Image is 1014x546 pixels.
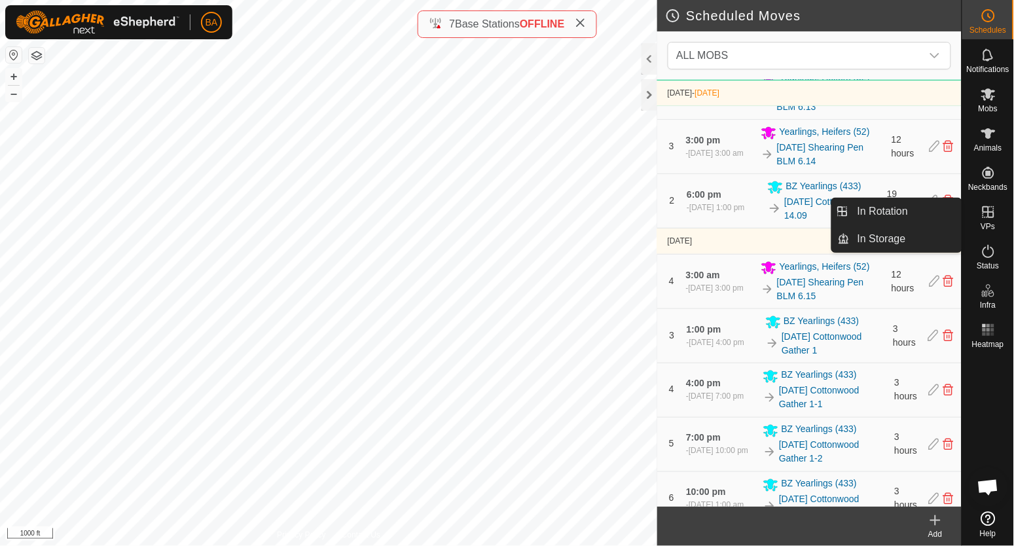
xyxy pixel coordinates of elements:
[669,276,674,286] span: 4
[520,18,564,29] span: OFFLINE
[768,202,782,216] img: To
[962,506,1014,543] a: Help
[689,446,749,456] span: [DATE] 10:00 pm
[892,269,914,293] span: 12 hours
[763,391,776,404] img: To
[981,223,995,230] span: VPs
[6,47,22,63] button: Reset Map
[665,8,962,24] h2: Scheduled Moves
[686,147,744,159] div: -
[763,445,776,458] img: To
[668,236,693,246] span: [DATE]
[761,148,774,161] img: To
[786,179,861,195] span: BZ Yearlings (433)
[782,330,886,357] a: [DATE] Cottonwood Gather 1
[761,283,774,296] img: To
[832,198,962,225] li: In Rotation
[29,48,45,64] button: Map Layers
[687,445,749,457] div: -
[669,141,674,151] span: 3
[449,18,455,29] span: 7
[668,88,693,98] span: [DATE]
[689,501,744,510] span: [DATE] 1:00 am
[689,338,744,347] span: [DATE] 4:00 pm
[766,337,780,350] img: To
[671,43,922,69] span: ALL MOBS
[687,202,745,213] div: -
[980,301,996,309] span: Infra
[670,439,675,449] span: 5
[780,493,887,520] a: [DATE] Cottonwood Gather 1-3
[670,384,675,395] span: 4
[895,486,918,511] span: 3 hours
[695,88,720,98] span: [DATE]
[832,226,962,252] li: In Storage
[686,270,720,280] span: 3:00 am
[979,105,998,113] span: Mobs
[686,135,721,145] span: 3:00 pm
[968,183,1007,191] span: Neckbands
[686,282,744,294] div: -
[763,500,776,513] img: To
[689,392,744,401] span: [DATE] 7:00 pm
[858,204,908,219] span: In Rotation
[670,493,675,503] span: 6
[850,226,962,252] a: In Storage
[780,260,870,276] span: Yearlings, Heifers (52)
[784,314,860,330] span: BZ Yearlings (433)
[895,378,918,402] span: 3 hours
[780,384,887,412] a: [DATE] Cottonwood Gather 1-1
[892,134,914,158] span: 12 hours
[782,369,857,384] span: BZ Yearlings (433)
[689,283,744,293] span: [DATE] 3:00 pm
[687,324,721,335] span: 1:00 pm
[894,323,916,348] span: 3 hours
[967,65,1009,73] span: Notifications
[687,378,721,389] span: 4:00 pm
[888,189,911,213] span: 19 hours
[687,500,744,511] div: -
[687,189,722,200] span: 6:00 pm
[969,26,1006,34] span: Schedules
[206,16,218,29] span: BA
[977,262,999,270] span: Status
[785,195,880,223] a: [DATE] Cottonwood 14.09
[277,529,326,541] a: Privacy Policy
[687,487,727,498] span: 10:00 pm
[782,423,857,439] span: BZ Yearlings (433)
[455,18,520,29] span: Base Stations
[980,530,996,537] span: Help
[687,337,744,348] div: -
[780,125,870,141] span: Yearlings, Heifers (52)
[687,433,721,443] span: 7:00 pm
[16,10,179,34] img: Gallagher Logo
[922,43,948,69] div: dropdown trigger
[780,439,887,466] a: [DATE] Cottonwood Gather 1-2
[972,340,1004,348] span: Heatmap
[6,69,22,84] button: +
[676,50,728,61] span: ALL MOBS
[782,477,857,493] span: BZ Yearlings (433)
[974,144,1002,152] span: Animals
[687,391,744,403] div: -
[670,195,675,206] span: 2
[342,529,380,541] a: Contact Us
[6,86,22,101] button: –
[670,330,675,340] span: 3
[850,198,962,225] a: In Rotation
[693,88,720,98] span: -
[858,231,906,247] span: In Storage
[969,467,1008,507] div: Open chat
[777,276,884,303] a: [DATE] Shearing Pen BLM 6.15
[689,149,744,158] span: [DATE] 3:00 am
[895,432,918,456] span: 3 hours
[909,528,962,540] div: Add
[690,203,745,212] span: [DATE] 1:00 pm
[777,141,884,168] a: [DATE] Shearing Pen BLM 6.14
